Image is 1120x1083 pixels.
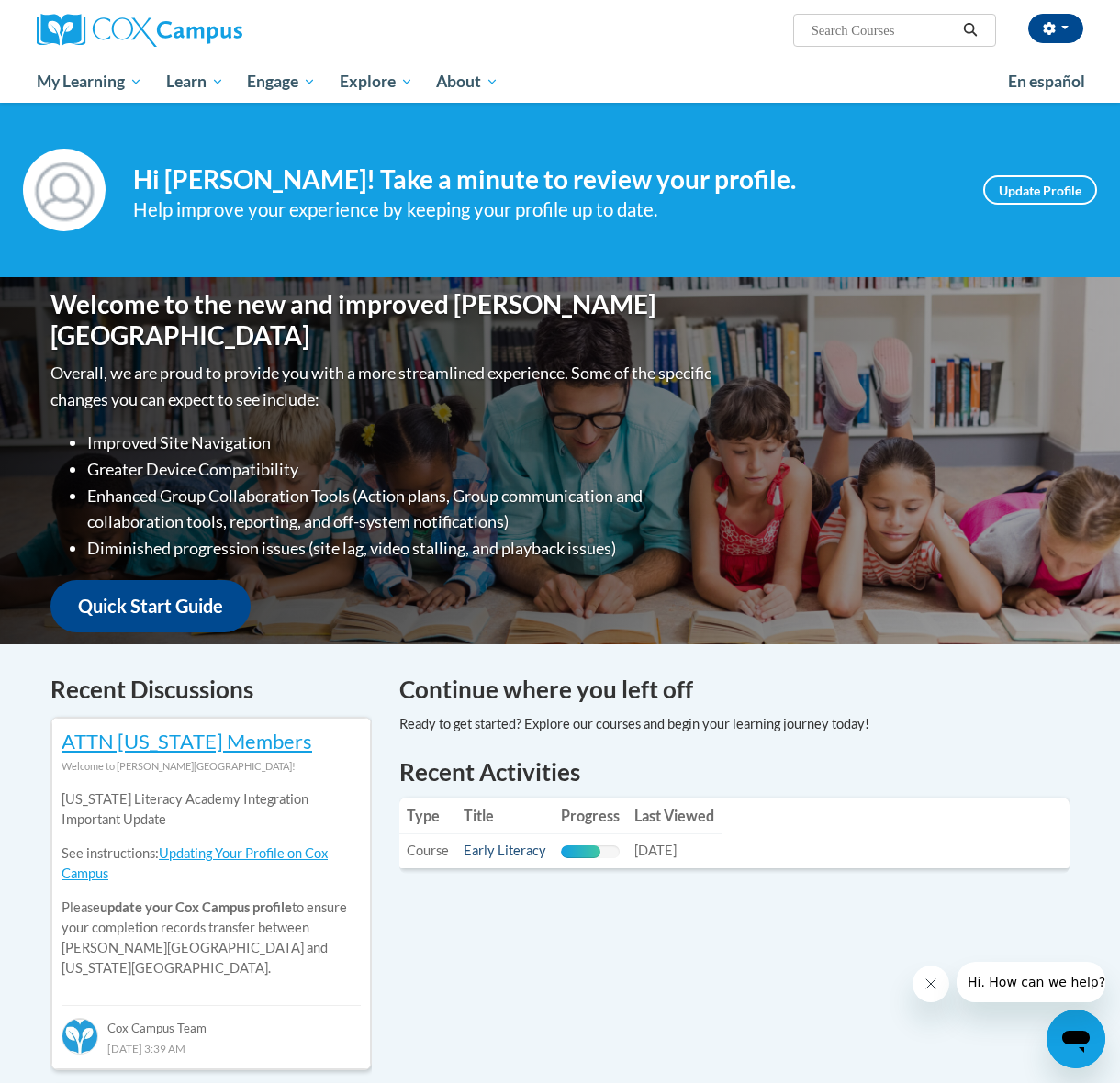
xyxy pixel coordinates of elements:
[87,456,716,483] li: Greater Device Compatibility
[62,1018,98,1055] img: Cox Campus Team
[464,843,546,858] a: Early Literacy
[399,755,1070,788] h1: Recent Activities
[634,843,677,858] span: [DATE]
[247,71,316,93] span: Engage
[62,756,361,776] div: Welcome to [PERSON_NAME][GEOGRAPHIC_DATA]!
[50,580,251,632] a: Quick Start Guide
[810,19,957,41] input: Search Courses
[456,798,554,834] th: Title
[62,776,361,992] div: Please to ensure your completion records transfer between [PERSON_NAME][GEOGRAPHIC_DATA] and [US_...
[62,845,328,881] a: Updating Your Profile on Cox Campus
[62,1038,361,1058] div: [DATE] 3:39 AM
[50,289,716,351] h1: Welcome to the new and improved [PERSON_NAME][GEOGRAPHIC_DATA]
[996,62,1097,101] a: En español
[1008,72,1085,91] span: En español
[87,483,716,536] li: Enhanced Group Collaboration Tools (Action plans, Group communication and collaboration tools, re...
[100,899,292,915] b: update your Cox Campus profile
[399,672,1070,708] h4: Continue where you left off
[407,843,449,858] span: Course
[1047,1010,1105,1068] iframe: Button to launch messaging window
[25,61,154,103] a: My Learning
[554,798,627,834] th: Progress
[166,71,224,93] span: Learn
[62,843,361,884] p: See instructions:
[23,61,1097,103] div: Main menu
[399,798,456,834] th: Type
[37,71,142,93] span: My Learning
[627,798,722,834] th: Last Viewed
[62,1005,361,1038] div: Cox Campus Team
[37,14,242,47] img: Cox Campus
[983,175,1097,205] a: Update Profile
[913,966,949,1002] iframe: Close message
[37,14,367,47] a: Cox Campus
[957,962,1105,1002] iframe: Message from company
[425,61,511,103] a: About
[87,430,716,456] li: Improved Site Navigation
[328,61,425,103] a: Explore
[87,535,716,562] li: Diminished progression issues (site lag, video stalling, and playback issues)
[1028,14,1083,43] button: Account Settings
[235,61,328,103] a: Engage
[62,729,312,754] a: ATTN [US_STATE] Members
[561,845,600,858] div: Progress, %
[23,149,106,231] img: Profile Image
[133,164,956,195] h4: Hi [PERSON_NAME]! Take a minute to review your profile.
[62,789,361,830] p: [US_STATE] Literacy Academy Integration Important Update
[340,71,413,93] span: Explore
[154,61,236,103] a: Learn
[957,19,984,41] button: Search
[133,195,956,225] div: Help improve your experience by keeping your profile up to date.
[436,71,498,93] span: About
[50,360,716,413] p: Overall, we are proud to provide you with a more streamlined experience. Some of the specific cha...
[50,672,372,708] h4: Recent Discussions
